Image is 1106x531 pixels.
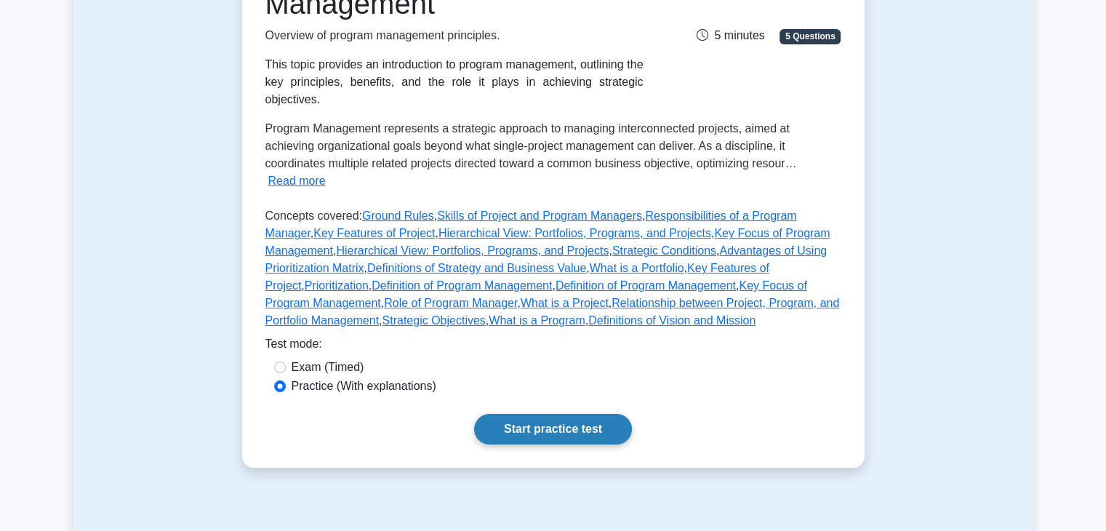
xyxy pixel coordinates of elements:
a: Strategic Conditions [612,244,716,257]
a: Role of Program Manager [384,297,517,309]
span: 5 minutes [697,29,764,41]
a: Key Features of Project [313,227,435,239]
a: Definitions of Strategy and Business Value [367,262,586,274]
p: Overview of program management principles. [265,27,644,44]
a: Prioritization [305,279,369,292]
div: Test mode: [265,335,841,359]
p: Concepts covered: , , , , , , , , , , , , , , , , , , , , , [265,207,841,335]
a: Skills of Project and Program Managers [437,209,642,222]
span: 5 Questions [780,29,841,44]
a: Hierarchical View: Portfolios, Programs, and Projects [336,244,609,257]
a: What is a Program [489,314,585,327]
label: Practice (With explanations) [292,378,436,395]
a: What is a Portfolio [590,262,684,274]
a: What is a Project [521,297,609,309]
div: This topic provides an introduction to program management, outlining the key principles, benefits... [265,56,644,108]
a: Strategic Objectives [382,314,485,327]
span: Program Management represents a strategic approach to managing interconnected projects, aimed at ... [265,122,797,169]
a: Hierarchical View: Portfolios, Programs, and Projects [438,227,711,239]
label: Exam (Timed) [292,359,364,376]
a: Definition of Program Management [372,279,552,292]
button: Read more [268,172,326,190]
a: Definitions of Vision and Mission [588,314,756,327]
a: Ground Rules [362,209,434,222]
a: Start practice test [474,414,632,444]
a: Definition of Program Management [556,279,736,292]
